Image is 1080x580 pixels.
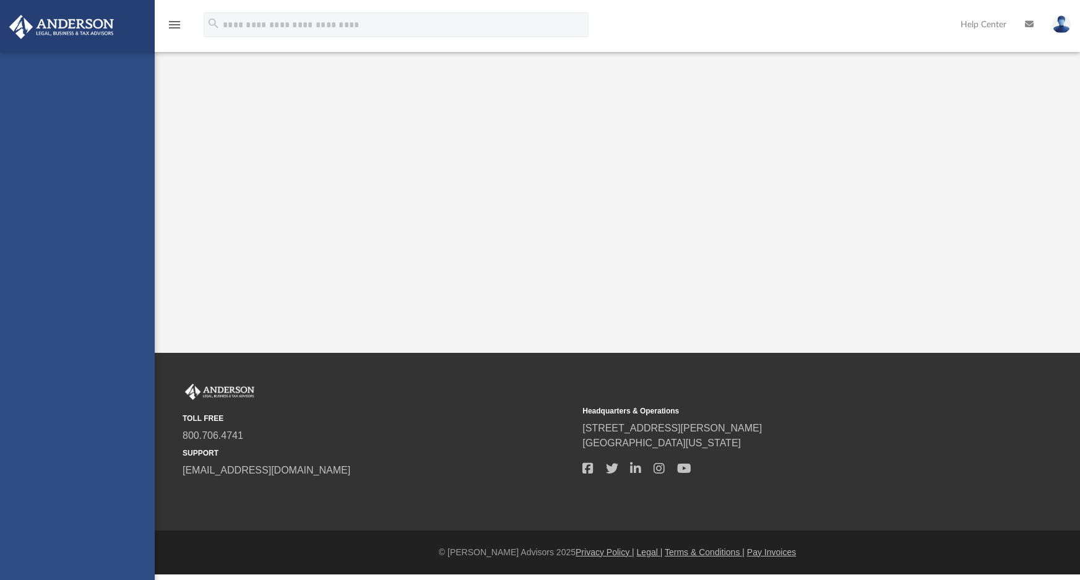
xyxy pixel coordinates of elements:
[582,405,974,417] small: Headquarters & Operations
[155,546,1080,559] div: © [PERSON_NAME] Advisors 2025
[183,384,257,400] img: Anderson Advisors Platinum Portal
[747,547,796,557] a: Pay Invoices
[167,24,182,32] a: menu
[6,15,118,39] img: Anderson Advisors Platinum Portal
[582,423,762,433] a: [STREET_ADDRESS][PERSON_NAME]
[576,547,634,557] a: Privacy Policy |
[183,430,243,441] a: 800.706.4741
[665,547,745,557] a: Terms & Conditions |
[183,448,574,459] small: SUPPORT
[207,17,220,30] i: search
[637,547,663,557] a: Legal |
[183,413,574,424] small: TOLL FREE
[167,17,182,32] i: menu
[183,465,350,475] a: [EMAIL_ADDRESS][DOMAIN_NAME]
[582,438,741,448] a: [GEOGRAPHIC_DATA][US_STATE]
[1052,15,1071,33] img: User Pic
